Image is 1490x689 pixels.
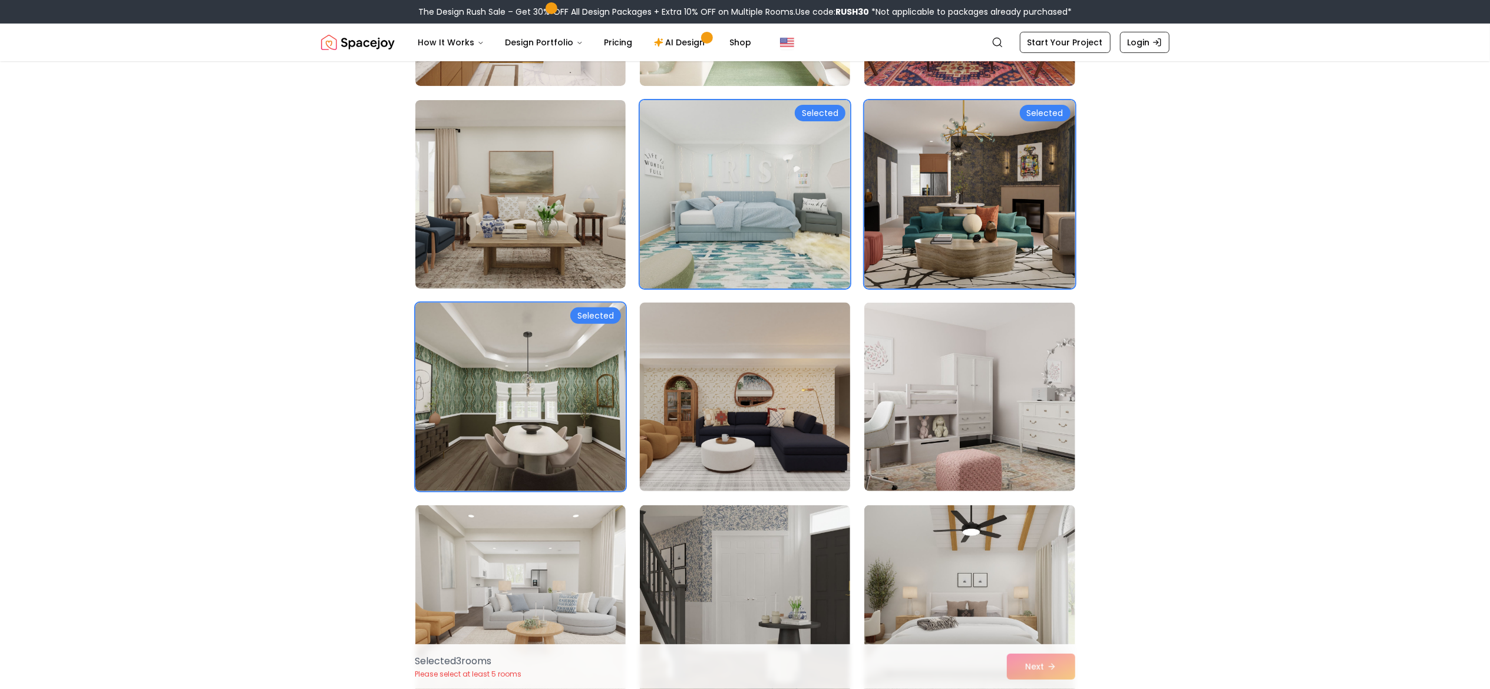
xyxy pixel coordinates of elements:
[721,31,761,54] a: Shop
[780,35,794,49] img: United States
[795,6,869,18] span: Use code:
[640,100,850,289] img: Room room-5
[496,31,593,54] button: Design Portfolio
[570,307,621,324] div: Selected
[409,31,494,54] button: How It Works
[864,303,1075,491] img: Room room-9
[835,6,869,18] b: RUSH30
[869,6,1072,18] span: *Not applicable to packages already purchased*
[415,654,522,668] p: Selected 3 room s
[864,100,1075,289] img: Room room-6
[595,31,642,54] a: Pricing
[1020,105,1071,121] div: Selected
[415,303,626,491] img: Room room-7
[321,31,395,54] a: Spacejoy
[418,6,1072,18] div: The Design Rush Sale – Get 30% OFF All Design Packages + Extra 10% OFF on Multiple Rooms.
[415,100,626,289] img: Room room-4
[409,31,761,54] nav: Main
[415,670,522,679] p: Please select at least 5 rooms
[635,298,855,496] img: Room room-8
[795,105,845,121] div: Selected
[645,31,718,54] a: AI Design
[321,24,1169,61] nav: Global
[321,31,395,54] img: Spacejoy Logo
[1120,32,1169,53] a: Login
[1020,32,1111,53] a: Start Your Project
